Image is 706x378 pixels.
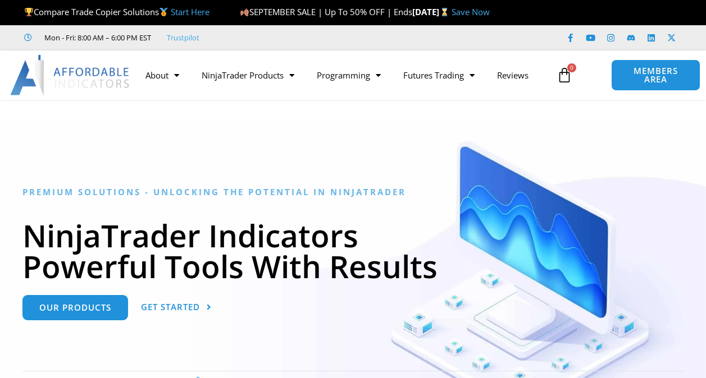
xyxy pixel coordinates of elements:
[25,8,33,16] img: 🏆
[452,6,490,17] a: Save Now
[440,8,449,16] img: ⌛
[22,187,684,197] h6: Premium Solutions - Unlocking the Potential in NinjaTrader
[141,303,200,311] span: Get Started
[42,31,151,44] span: Mon - Fri: 8:00 AM – 6:00 PM EST
[141,295,212,320] a: Get Started
[24,6,209,17] span: Compare Trade Copier Solutions
[10,55,131,95] img: LogoAI | Affordable Indicators – NinjaTrader
[134,62,551,88] nav: Menu
[306,62,392,88] a: Programming
[412,6,451,17] strong: [DATE]
[392,62,486,88] a: Futures Trading
[171,6,209,17] a: Start Here
[22,295,128,320] a: Our Products
[540,59,589,91] a: 0
[486,62,540,88] a: Reviews
[167,31,199,44] a: Trustpilot
[240,8,249,16] img: 🍂
[611,59,700,91] a: MEMBERS AREA
[39,303,111,312] span: Our Products
[567,63,576,72] span: 0
[240,6,412,17] span: SEPTEMBER SALE | Up To 50% OFF | Ends
[160,8,168,16] img: 🥇
[190,62,306,88] a: NinjaTrader Products
[22,220,684,282] h1: NinjaTrader Indicators Powerful Tools With Results
[623,67,688,84] span: MEMBERS AREA
[134,62,190,88] a: About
